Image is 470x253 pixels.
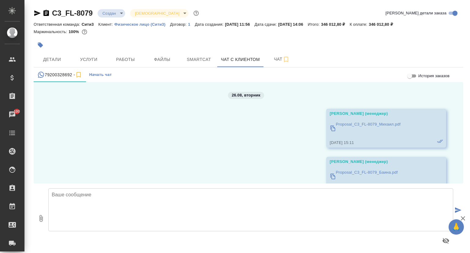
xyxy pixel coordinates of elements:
a: Физическое лицо (Сити3) [114,21,170,27]
p: Proposal_C3_FL-8079_Михаил.pdf [336,121,401,127]
p: Итого: [308,22,321,27]
button: Скопировать ссылку для ЯМессенджера [34,9,41,17]
span: [PERSON_NAME] детали заказа [386,10,446,16]
a: Proposal_C3_FL-8079_Баина.pdf [330,168,425,185]
p: [DATE] 11:56 [225,22,255,27]
p: 346 012,80 ₽ [369,22,397,27]
button: 0.00 RUB; [80,28,88,36]
p: 26.08, вторник [232,92,260,98]
button: Предпросмотр [438,233,453,248]
p: Договор: [170,22,188,27]
button: Начать чат [86,67,115,82]
p: Дата сдачи: [255,22,278,27]
svg: Подписаться [282,56,290,63]
button: Доп статусы указывают на важность/срочность заказа [192,9,200,17]
p: Ответственная команда: [34,22,82,27]
span: Чат с клиентом [221,56,260,63]
svg: Подписаться [75,71,82,78]
span: Файлы [147,56,177,63]
button: [DEMOGRAPHIC_DATA] [133,11,181,16]
div: simple tabs example [34,67,463,82]
p: 1 [188,22,195,27]
a: 100 [2,107,23,122]
div: [PERSON_NAME] (менеджер) [330,159,425,165]
p: 346 012,80 ₽ [321,22,349,27]
div: Создан [98,9,125,17]
span: Услуги [74,56,103,63]
p: Маржинальность: [34,29,69,34]
span: Детали [37,56,67,63]
button: Скопировать ссылку [43,9,50,17]
a: 1 [188,21,195,27]
span: История заказов [418,73,449,79]
p: Физическое лицо (Сити3) [114,22,170,27]
p: Сити3 [82,22,99,27]
p: Клиент: [98,22,114,27]
span: Чат [267,55,297,63]
span: 🙏 [451,221,461,233]
p: Proposal_C3_FL-8079_Баина.pdf [336,169,398,176]
p: К оплате: [350,22,369,27]
a: Proposal_C3_FL-8079_Михаил.pdf [330,120,425,137]
p: 100% [69,29,80,34]
button: Создан [101,11,118,16]
span: 100 [10,108,24,115]
div: Создан [130,9,188,17]
button: 🙏 [449,219,464,235]
span: Работы [111,56,140,63]
a: C3_FL-8079 [52,9,93,17]
span: Начать чат [89,71,112,78]
button: Добавить тэг [34,38,47,52]
div: [DATE] 15:11 [330,140,425,146]
div: [PERSON_NAME] (менеджер) [330,111,425,117]
div: 79200328692 (Копников Кирилл Олегович) - (undefined) [37,71,82,79]
p: [DATE] 14:06 [278,22,308,27]
span: Smartcat [184,56,214,63]
p: Дата создания: [195,22,225,27]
